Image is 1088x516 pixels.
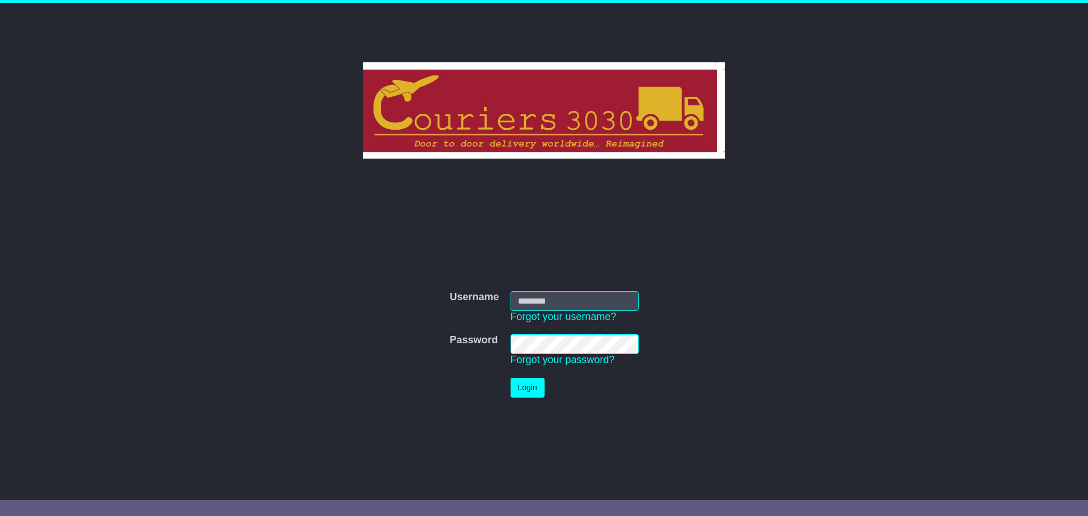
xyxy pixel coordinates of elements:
a: Forgot your username? [511,311,617,322]
label: Password [449,334,498,347]
label: Username [449,291,499,304]
img: Couriers 3030 [363,62,725,159]
a: Forgot your password? [511,354,615,365]
button: Login [511,378,545,398]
